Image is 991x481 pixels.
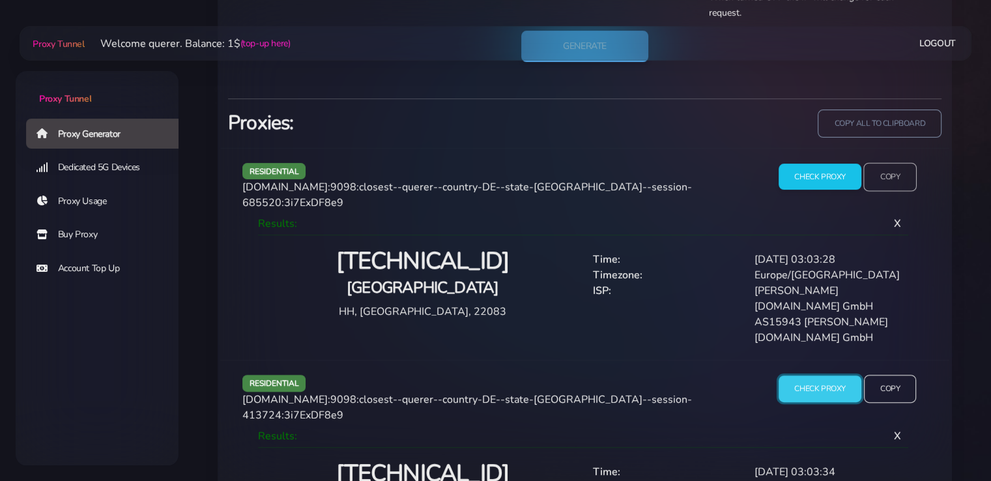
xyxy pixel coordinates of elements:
div: [DATE] 03:03:28 [747,252,909,267]
span: Proxy Tunnel [39,93,91,105]
div: Time: [585,252,747,267]
input: copy all to clipboard [818,109,941,138]
a: Proxy Tunnel [30,33,84,54]
span: X [883,206,912,241]
h3: Proxies: [228,109,577,136]
div: ISP: [585,283,747,314]
a: Account Top Up [26,254,189,284]
input: Check Proxy [779,375,861,402]
a: Buy Proxy [26,220,189,250]
a: Proxy Tunnel [16,71,179,106]
div: Europe/[GEOGRAPHIC_DATA] [747,267,909,283]
a: Proxy Generator [26,119,189,149]
span: Results: [258,429,297,443]
div: Timezone: [585,267,747,283]
span: [DOMAIN_NAME]:9098:closest--querer--country-DE--state-[GEOGRAPHIC_DATA]--session-685520:3i7ExDF8e9 [242,180,692,210]
input: Copy [863,162,917,191]
a: Logout [919,31,956,55]
span: Results: [258,216,297,231]
a: Proxy Usage [26,186,189,216]
iframe: Webchat Widget [928,418,975,465]
div: Time: [585,464,747,480]
div: AS15943 [PERSON_NAME][DOMAIN_NAME] GmbH [747,314,909,345]
input: Copy [864,375,916,403]
span: Proxy Tunnel [33,38,84,50]
h2: [TECHNICAL_ID] [268,246,577,277]
span: residential [242,163,306,179]
span: [DOMAIN_NAME]:9098:closest--querer--country-DE--state-[GEOGRAPHIC_DATA]--session-413724:3i7ExDF8e9 [242,392,692,422]
input: Check Proxy [779,164,861,190]
a: (top-up here) [240,36,291,50]
span: residential [242,375,306,391]
li: Welcome querer. Balance: 1$ [85,36,291,51]
span: HH, [GEOGRAPHIC_DATA], 22083 [339,304,506,319]
div: [PERSON_NAME][DOMAIN_NAME] GmbH [747,283,909,314]
h4: [GEOGRAPHIC_DATA] [268,277,577,299]
span: X [883,418,912,454]
a: Dedicated 5G Devices [26,153,189,182]
div: [DATE] 03:03:34 [747,464,909,480]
